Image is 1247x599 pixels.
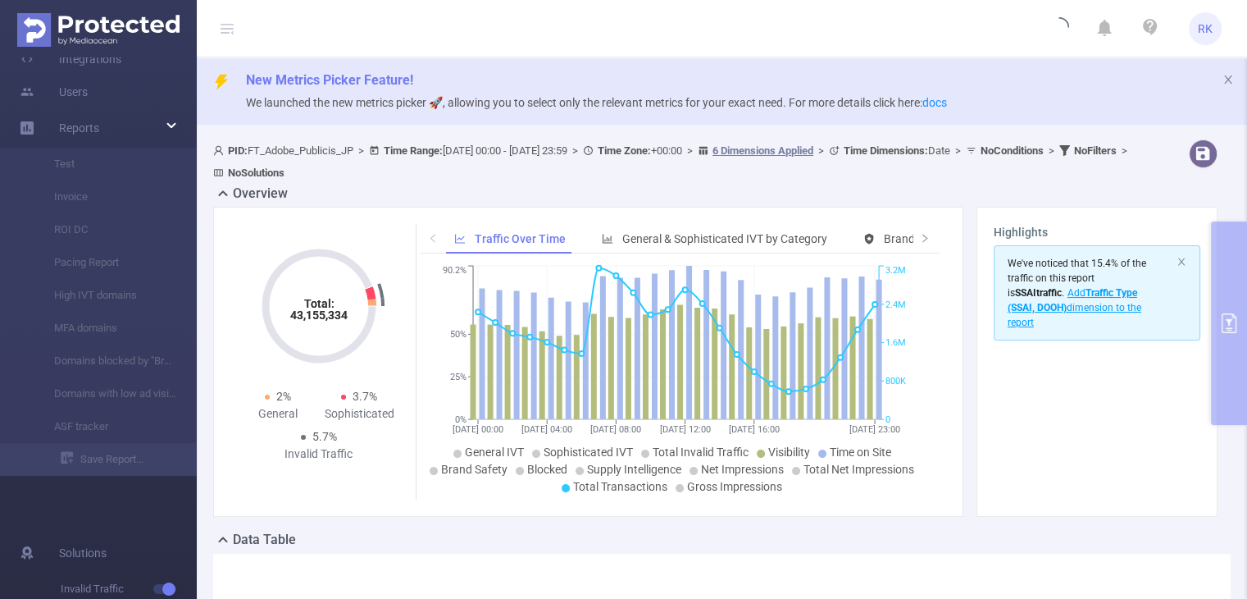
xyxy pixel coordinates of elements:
span: > [950,144,966,157]
h2: Data Table [233,530,296,550]
b: Time Zone: [598,144,651,157]
b: No Filters [1074,144,1117,157]
tspan: 0% [455,414,466,425]
tspan: [DATE] 16:00 [729,424,780,435]
button: icon: close [1176,253,1186,271]
tspan: 800K [885,376,906,386]
i: icon: close [1176,257,1186,267]
tspan: 43,155,334 [290,309,348,322]
span: Total Invalid Traffic [653,446,749,459]
span: 5.7% [312,430,337,443]
span: Brand Safety [441,463,507,476]
b: No Conditions [981,144,1044,157]
tspan: [DATE] 04:00 [521,424,572,435]
span: Visibility [768,446,810,459]
a: Users [20,75,88,108]
b: Time Range: [384,144,443,157]
span: General & Sophisticated IVT by Category [622,232,827,245]
span: Brand Safety (Detected) [884,232,1006,245]
a: Reports [59,112,99,144]
i: icon: line-chart [454,233,466,245]
b: No Solutions [228,167,284,179]
tspan: [DATE] 08:00 [591,424,642,435]
h2: Overview [233,184,288,203]
span: Supply Intelligence [587,463,681,476]
div: Invalid Traffic [278,446,360,463]
i: icon: user [213,145,228,156]
h3: Highlights [994,224,1200,241]
b: SSAI traffic [1015,287,1062,299]
span: Total Net Impressions [803,463,914,476]
div: Sophisticated [319,405,401,423]
span: Reports [59,121,99,135]
b: Time Dimensions : [844,144,928,157]
tspan: 25% [450,372,466,382]
tspan: 3.2M [885,266,906,277]
u: 6 Dimensions Applied [712,144,813,157]
span: Blocked [527,463,567,476]
tspan: 0 [885,414,890,425]
span: Add dimension to the report [1008,287,1141,328]
i: icon: close [1222,74,1234,85]
tspan: [DATE] 23:00 [849,424,900,435]
a: docs [922,96,947,109]
tspan: 1.6M [885,338,906,349]
i: icon: right [920,233,930,243]
span: New Metrics Picker Feature! [246,72,413,88]
button: icon: close [1222,71,1234,89]
span: We launched the new metrics picker 🚀, allowing you to select only the relevant metrics for your e... [246,96,947,109]
span: > [567,144,583,157]
span: Net Impressions [701,463,784,476]
tspan: 50% [450,329,466,340]
span: > [813,144,829,157]
img: Protected Media [17,13,180,47]
span: 3.7% [353,390,377,403]
tspan: 2.4M [885,299,906,310]
span: > [1044,144,1059,157]
span: Solutions [59,537,107,569]
tspan: [DATE] 00:00 [453,424,503,435]
a: Integrations [20,43,121,75]
span: Time on Site [830,446,891,459]
span: > [353,144,369,157]
span: > [1117,144,1132,157]
span: Sophisticated IVT [544,446,633,459]
span: Date [844,144,950,157]
span: General IVT [465,446,524,459]
span: Traffic Over Time [475,232,566,245]
span: Gross Impressions [687,480,782,493]
i: icon: thunderbolt [213,74,230,90]
tspan: [DATE] 12:00 [660,424,711,435]
tspan: 90.2% [443,266,466,277]
b: PID: [228,144,248,157]
span: FT_Adobe_Publicis_JP [DATE] 00:00 - [DATE] 23:59 +00:00 [213,144,1132,179]
span: Total Transactions [573,480,667,493]
span: > [682,144,698,157]
i: icon: left [428,233,438,243]
tspan: Total: [303,297,334,310]
span: We've noticed that 15.4% of the traffic on this report is . [1008,258,1146,328]
span: RK [1198,12,1213,45]
div: General [237,405,319,423]
span: 2% [276,390,291,403]
i: icon: bar-chart [602,233,613,245]
i: icon: loading [1049,17,1069,40]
